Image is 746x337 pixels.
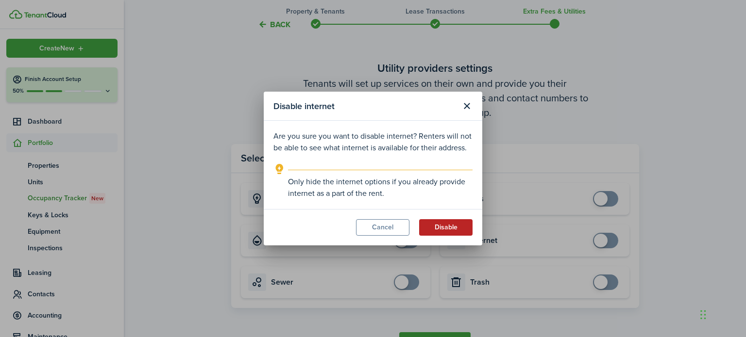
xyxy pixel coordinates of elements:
iframe: Chat Widget [697,290,746,337]
button: Cancel [356,219,409,236]
explanation-description: Only hide the internet options if you already provide internet as a part of the rent. [288,176,473,199]
button: Close modal [458,98,475,114]
p: Are you sure you want to disable internet? Renters will not be able to see what internet is avail... [273,130,473,154]
button: Disable [419,219,473,236]
i: outline [273,163,286,175]
div: Drag [700,300,706,329]
modal-title: Disable internet [273,96,456,115]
